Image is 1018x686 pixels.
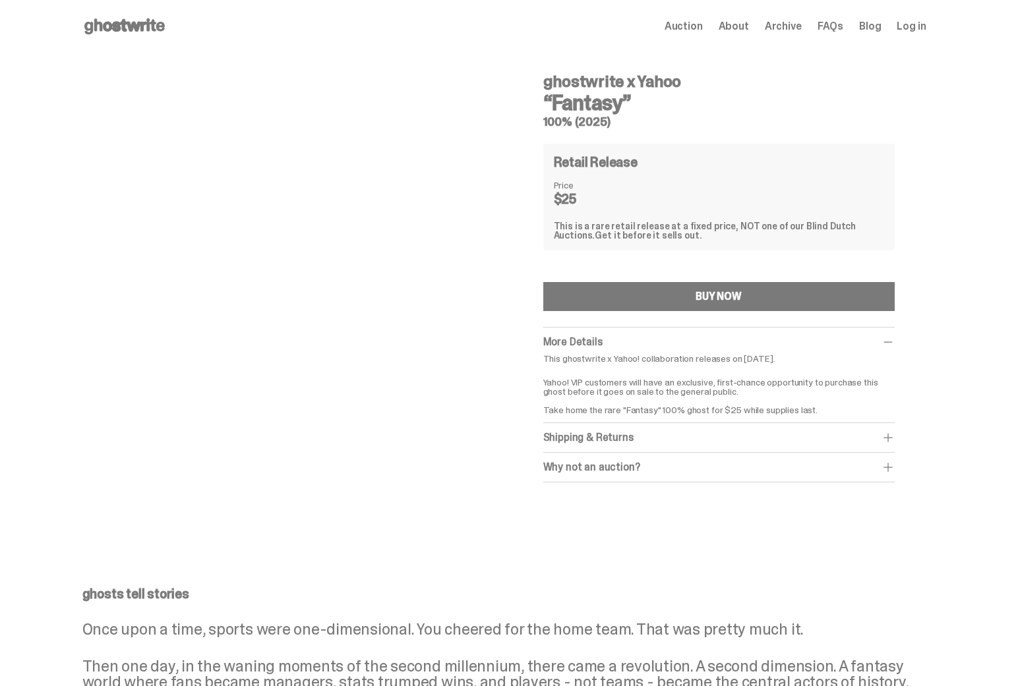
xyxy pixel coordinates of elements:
[543,116,895,128] h5: 100% (2025)
[719,21,749,32] a: About
[543,368,895,414] p: Yahoo! VIP customers will have an exclusive, first-chance opportunity to purchase this ghost befo...
[543,431,895,444] div: Shipping & Returns
[665,21,703,32] a: Auction
[554,156,638,169] h4: Retail Release
[897,21,926,32] a: Log in
[543,461,895,474] div: Why not an auction?
[543,282,895,311] button: BUY NOW
[543,92,895,113] h3: “Fantasy”
[554,221,884,240] div: This is a rare retail release at a fixed price, NOT one of our Blind Dutch Auctions.
[696,291,742,302] div: BUY NOW
[82,621,926,637] p: Once upon a time, sports were one-dimensional. You cheered for the home team. That was pretty muc...
[595,229,702,241] span: Get it before it sells out.
[818,21,843,32] a: FAQs
[554,181,620,190] dt: Price
[82,587,926,600] p: ghosts tell stories
[543,354,895,363] p: This ghostwrite x Yahoo! collaboration releases on [DATE].
[554,192,620,206] dd: $25
[859,21,881,32] a: Blog
[543,74,895,90] h4: ghostwrite x Yahoo
[765,21,802,32] a: Archive
[543,335,603,349] span: More Details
